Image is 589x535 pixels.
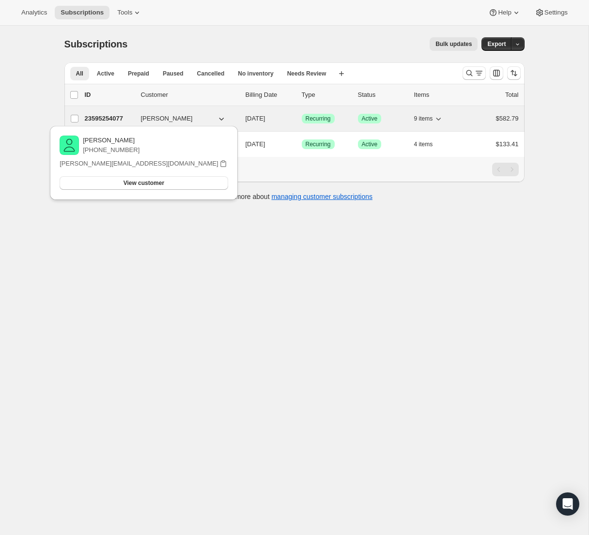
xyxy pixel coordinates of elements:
button: Create new view [334,67,349,80]
button: Subscriptions [55,6,109,19]
span: Export [487,40,506,48]
p: ID [85,90,133,100]
button: Bulk updates [430,37,478,51]
span: View customer [124,179,164,187]
button: 9 items [414,112,444,125]
span: Analytics [21,9,47,16]
div: Type [302,90,350,100]
button: Help [482,6,527,19]
span: No inventory [238,70,273,77]
span: Active [97,70,114,77]
button: Sort the results [507,66,521,80]
span: Subscriptions [61,9,104,16]
img: variant image [60,136,79,155]
span: [DATE] [246,140,265,148]
p: Customer [141,90,238,100]
span: Active [362,140,378,148]
span: Prepaid [128,70,149,77]
span: [PERSON_NAME] [141,114,193,123]
p: Status [358,90,406,100]
button: Search and filter results [463,66,486,80]
button: [PERSON_NAME] [135,111,232,126]
p: Learn more about [216,192,372,201]
div: IDCustomerBilling DateTypeStatusItemsTotal [85,90,519,100]
span: $133.41 [496,140,519,148]
span: Bulk updates [435,40,472,48]
span: All [76,70,83,77]
p: [PERSON_NAME][EMAIL_ADDRESS][DOMAIN_NAME] [60,159,218,168]
div: 23642997053[PERSON_NAME][DATE]SuccessRecurringSuccessActive4 items$133.41 [85,138,519,151]
button: Analytics [15,6,53,19]
p: 23595254077 [85,114,133,123]
nav: Pagination [492,163,519,176]
span: [DATE] [246,115,265,122]
button: Settings [529,6,573,19]
button: Export [481,37,511,51]
span: Needs Review [287,70,326,77]
span: Paused [163,70,184,77]
span: Subscriptions [64,39,128,49]
p: Total [505,90,518,100]
button: View customer [60,176,228,190]
span: Help [498,9,511,16]
p: Billing Date [246,90,294,100]
span: Recurring [306,140,331,148]
p: [PHONE_NUMBER] [83,145,139,155]
span: Tools [117,9,132,16]
button: Customize table column order and visibility [490,66,503,80]
span: Cancelled [197,70,225,77]
span: Active [362,115,378,122]
span: $582.79 [496,115,519,122]
div: Open Intercom Messenger [556,492,579,516]
div: 23595254077[PERSON_NAME][DATE]SuccessRecurringSuccessActive9 items$582.79 [85,112,519,125]
span: Recurring [306,115,331,122]
button: 4 items [414,138,444,151]
p: [PERSON_NAME] [83,136,139,145]
button: Tools [111,6,148,19]
span: Settings [544,9,568,16]
div: Items [414,90,463,100]
span: 9 items [414,115,433,122]
span: 4 items [414,140,433,148]
a: managing customer subscriptions [271,193,372,200]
